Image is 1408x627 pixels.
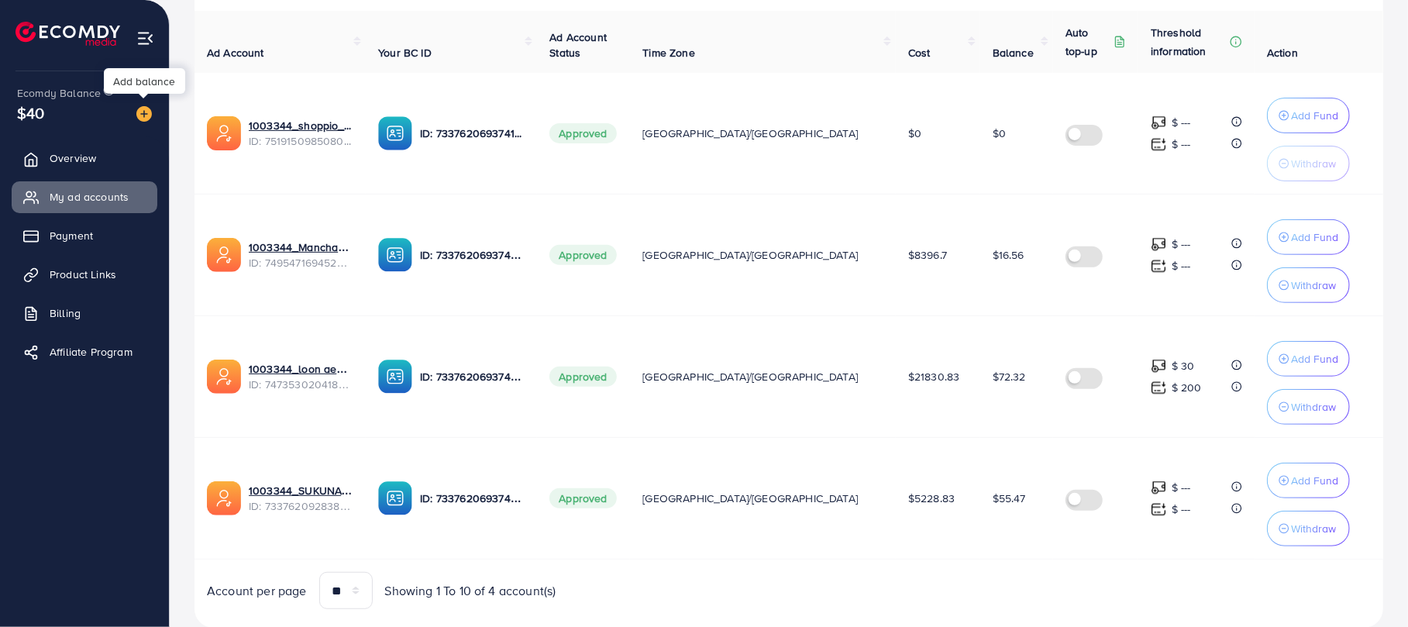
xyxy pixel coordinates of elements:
[993,491,1026,506] span: $55.47
[50,189,129,205] span: My ad accounts
[207,360,241,394] img: ic-ads-acc.e4c84228.svg
[249,361,353,377] a: 1003344_loon ae_1740066863007
[1267,146,1350,181] button: Withdraw
[249,361,353,393] div: <span class='underline'>1003344_loon ae_1740066863007</span></br>7473530204183674896
[378,116,412,150] img: ic-ba-acc.ded83a64.svg
[378,238,412,272] img: ic-ba-acc.ded83a64.svg
[993,369,1026,384] span: $72.32
[1151,358,1167,374] img: top-up amount
[385,582,556,600] span: Showing 1 To 10 of 4 account(s)
[1151,501,1167,518] img: top-up amount
[12,259,157,290] a: Product Links
[378,360,412,394] img: ic-ba-acc.ded83a64.svg
[207,582,307,600] span: Account per page
[12,143,157,174] a: Overview
[1267,267,1350,303] button: Withdraw
[17,102,44,124] span: $40
[1342,557,1396,615] iframe: Chat
[1291,398,1336,416] p: Withdraw
[12,336,157,367] a: Affiliate Program
[249,377,353,392] span: ID: 7473530204183674896
[420,489,525,508] p: ID: 7337620693741338625
[207,45,264,60] span: Ad Account
[104,68,185,94] div: Add balance
[50,267,116,282] span: Product Links
[1172,135,1191,153] p: $ ---
[1267,389,1350,425] button: Withdraw
[249,239,353,271] div: <span class='underline'>1003344_Manchaster_1745175503024</span></br>7495471694526988304
[1267,341,1350,377] button: Add Fund
[1291,350,1338,368] p: Add Fund
[420,124,525,143] p: ID: 7337620693741338625
[249,133,353,149] span: ID: 7519150985080684551
[420,367,525,386] p: ID: 7337620693741338625
[136,29,154,47] img: menu
[1172,235,1191,253] p: $ ---
[642,369,858,384] span: [GEOGRAPHIC_DATA]/[GEOGRAPHIC_DATA]
[549,245,616,265] span: Approved
[908,45,931,60] span: Cost
[1151,136,1167,153] img: top-up amount
[207,238,241,272] img: ic-ads-acc.e4c84228.svg
[1291,106,1338,125] p: Add Fund
[420,246,525,264] p: ID: 7337620693741338625
[1172,113,1191,132] p: $ ---
[249,483,353,498] a: 1003344_SUKUNAT_1708423019062
[908,369,959,384] span: $21830.83
[993,45,1034,60] span: Balance
[908,126,921,141] span: $0
[249,118,353,133] a: 1003344_shoppio_1750688962312
[12,298,157,329] a: Billing
[1172,357,1195,375] p: $ 30
[249,483,353,515] div: <span class='underline'>1003344_SUKUNAT_1708423019062</span></br>7337620928383565826
[378,45,432,60] span: Your BC ID
[1291,276,1336,295] p: Withdraw
[15,22,120,46] img: logo
[1151,236,1167,253] img: top-up amount
[50,344,133,360] span: Affiliate Program
[1291,471,1338,490] p: Add Fund
[1267,511,1350,546] button: Withdraw
[1151,23,1227,60] p: Threshold information
[1291,519,1336,538] p: Withdraw
[549,29,607,60] span: Ad Account Status
[1172,378,1202,397] p: $ 200
[642,247,858,263] span: [GEOGRAPHIC_DATA]/[GEOGRAPHIC_DATA]
[1172,478,1191,497] p: $ ---
[1172,500,1191,518] p: $ ---
[549,367,616,387] span: Approved
[1291,228,1338,246] p: Add Fund
[136,106,152,122] img: image
[12,220,157,251] a: Payment
[249,255,353,270] span: ID: 7495471694526988304
[1291,154,1336,173] p: Withdraw
[249,239,353,255] a: 1003344_Manchaster_1745175503024
[908,491,955,506] span: $5228.83
[549,123,616,143] span: Approved
[249,498,353,514] span: ID: 7337620928383565826
[1065,23,1110,60] p: Auto top-up
[1267,219,1350,255] button: Add Fund
[642,126,858,141] span: [GEOGRAPHIC_DATA]/[GEOGRAPHIC_DATA]
[1151,380,1167,396] img: top-up amount
[207,481,241,515] img: ic-ads-acc.e4c84228.svg
[1151,480,1167,496] img: top-up amount
[1267,45,1298,60] span: Action
[378,481,412,515] img: ic-ba-acc.ded83a64.svg
[549,488,616,508] span: Approved
[1267,463,1350,498] button: Add Fund
[1172,257,1191,275] p: $ ---
[993,247,1024,263] span: $16.56
[1267,98,1350,133] button: Add Fund
[50,228,93,243] span: Payment
[207,116,241,150] img: ic-ads-acc.e4c84228.svg
[1151,115,1167,131] img: top-up amount
[249,118,353,150] div: <span class='underline'>1003344_shoppio_1750688962312</span></br>7519150985080684551
[993,126,1006,141] span: $0
[642,491,858,506] span: [GEOGRAPHIC_DATA]/[GEOGRAPHIC_DATA]
[908,247,947,263] span: $8396.7
[642,45,694,60] span: Time Zone
[1151,258,1167,274] img: top-up amount
[17,85,101,101] span: Ecomdy Balance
